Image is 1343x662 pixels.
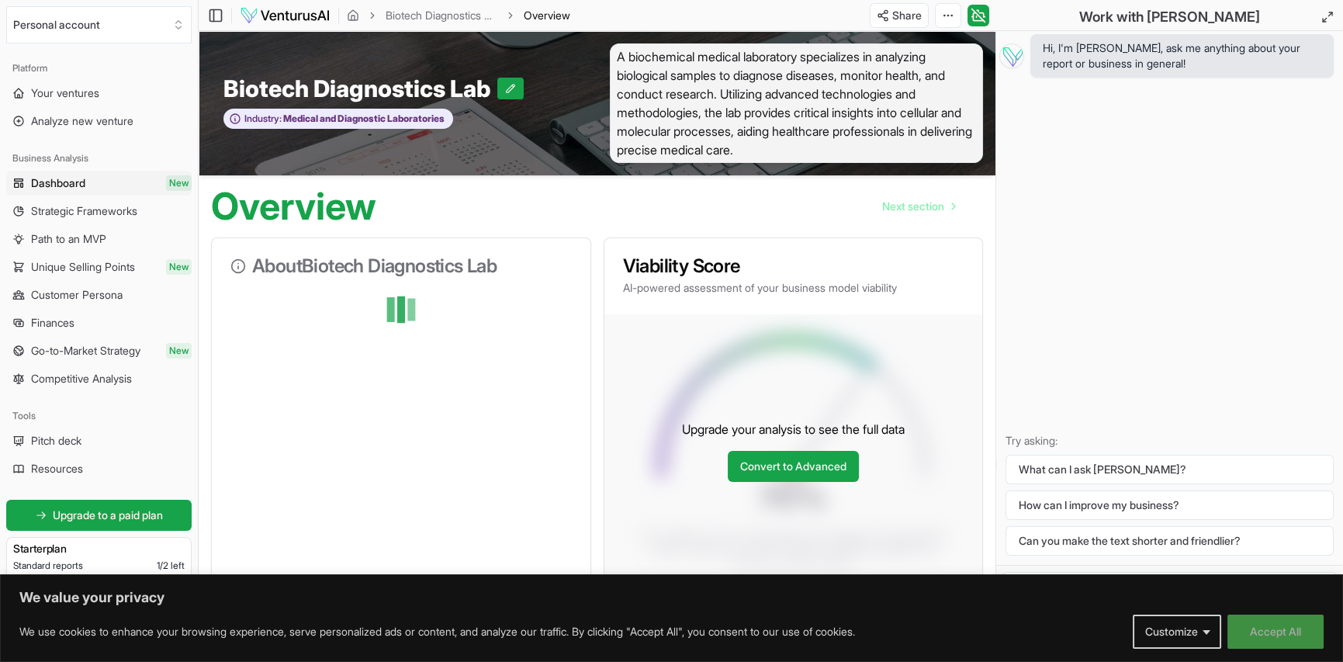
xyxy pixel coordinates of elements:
[157,560,185,572] span: 1 / 2 left
[6,500,192,531] a: Upgrade to a paid plan
[166,343,192,359] span: New
[53,508,163,523] span: Upgrade to a paid plan
[347,8,570,23] nav: breadcrumb
[282,113,445,125] span: Medical and Diagnostic Laboratories
[6,227,192,251] a: Path to an MVP
[6,310,192,335] a: Finances
[6,81,192,106] a: Your ventures
[31,231,106,247] span: Path to an MVP
[13,560,83,572] span: Standard reports
[223,109,453,130] button: Industry:Medical and Diagnostic Laboratories
[6,6,192,43] button: Select an organization
[31,433,81,449] span: Pitch deck
[166,259,192,275] span: New
[623,257,964,276] h3: Viability Score
[6,171,192,196] a: DashboardNew
[524,8,570,23] span: Overview
[682,420,905,438] p: Upgrade your analysis to see the full data
[230,257,572,276] h3: About Biotech Diagnostics Lab
[870,191,967,222] nav: pagination
[610,43,984,163] span: A biochemical medical laboratory specializes in analyzing biological samples to diagnose diseases...
[1043,40,1321,71] span: Hi, I'm [PERSON_NAME], ask me anything about your report or business in general!
[6,428,192,453] a: Pitch deck
[892,8,922,23] span: Share
[6,338,192,363] a: Go-to-Market StrategyNew
[19,588,1324,607] p: We value your privacy
[6,56,192,81] div: Platform
[31,113,133,129] span: Analyze new venture
[1006,455,1334,484] button: What can I ask [PERSON_NAME]?
[6,255,192,279] a: Unique Selling PointsNew
[870,3,929,28] button: Share
[211,188,376,225] h1: Overview
[31,343,140,359] span: Go-to-Market Strategy
[6,146,192,171] div: Business Analysis
[31,287,123,303] span: Customer Persona
[13,541,185,556] h3: Starter plan
[6,282,192,307] a: Customer Persona
[6,109,192,133] a: Analyze new venture
[244,113,282,125] span: Industry:
[31,259,135,275] span: Unique Selling Points
[623,280,964,296] p: AI-powered assessment of your business model viability
[240,6,331,25] img: logo
[882,199,944,214] span: Next section
[31,315,74,331] span: Finances
[6,456,192,481] a: Resources
[166,175,192,191] span: New
[6,199,192,224] a: Strategic Frameworks
[31,175,85,191] span: Dashboard
[999,43,1024,68] img: Vera
[1006,490,1334,520] button: How can I improve my business?
[223,75,497,102] span: Biotech Diagnostics Lab
[6,404,192,428] div: Tools
[31,461,83,477] span: Resources
[870,191,967,222] a: Go to next page
[31,371,132,386] span: Competitive Analysis
[1006,526,1334,556] button: Can you make the text shorter and friendlier?
[31,85,99,101] span: Your ventures
[1133,615,1221,649] button: Customize
[1227,615,1324,649] button: Accept All
[1079,6,1260,28] h2: Work with [PERSON_NAME]
[31,203,137,219] span: Strategic Frameworks
[386,8,497,23] a: Biotech Diagnostics Lab
[6,366,192,391] a: Competitive Analysis
[728,451,859,482] a: Convert to Advanced
[19,622,855,641] p: We use cookies to enhance your browsing experience, serve personalized ads or content, and analyz...
[1006,433,1334,449] p: Try asking:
